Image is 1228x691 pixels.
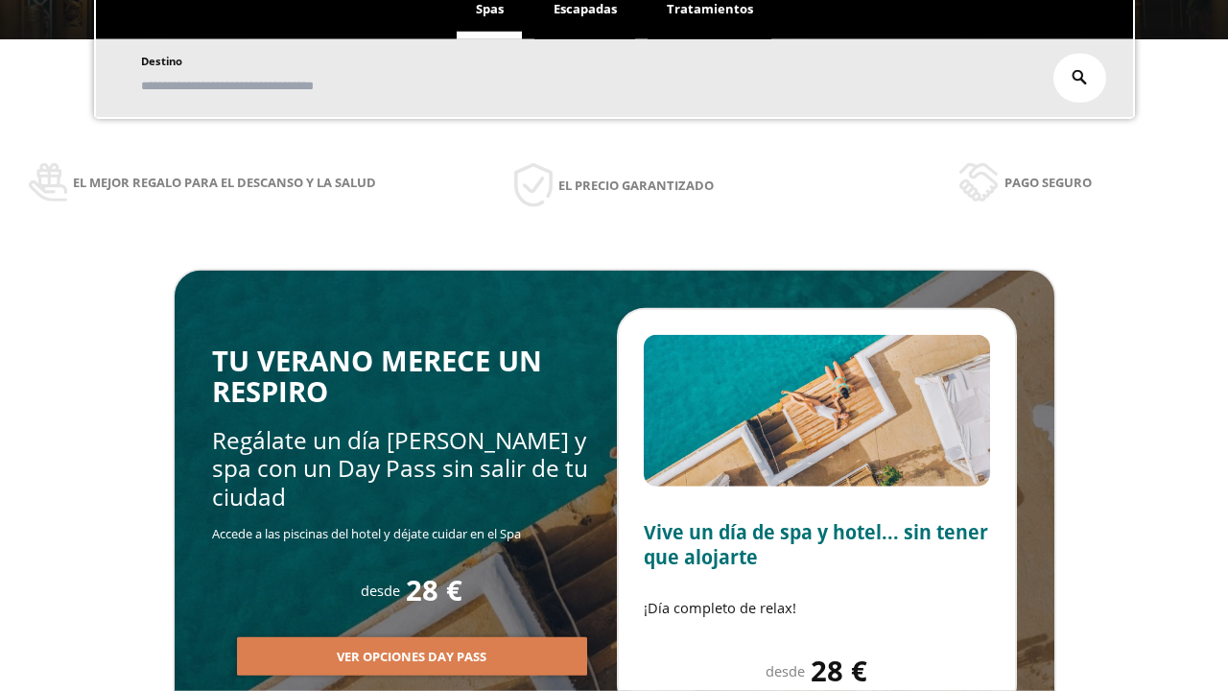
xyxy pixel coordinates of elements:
span: Ver opciones Day Pass [337,648,486,667]
span: desde [361,581,400,600]
span: Accede a las piscinas del hotel y déjate cuidar en el Spa [212,525,521,542]
button: Ver opciones Day Pass [237,637,587,676]
span: Pago seguro [1004,172,1092,193]
span: Vive un día de spa y hotel... sin tener que alojarte [644,519,988,570]
span: 28 € [811,655,867,687]
img: Slide2.BHA6Qswy.webp [644,335,990,487]
span: El mejor regalo para el descanso y la salud [73,172,376,193]
span: Regálate un día [PERSON_NAME] y spa con un Day Pass sin salir de tu ciudad [212,424,588,512]
span: ¡Día completo de relax! [644,598,796,617]
span: 28 € [406,575,462,607]
a: Ver opciones Day Pass [237,648,587,665]
span: El precio garantizado [558,175,714,196]
span: Destino [141,54,182,68]
span: TU VERANO MERECE UN RESPIRO [212,342,542,412]
span: desde [766,661,805,680]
